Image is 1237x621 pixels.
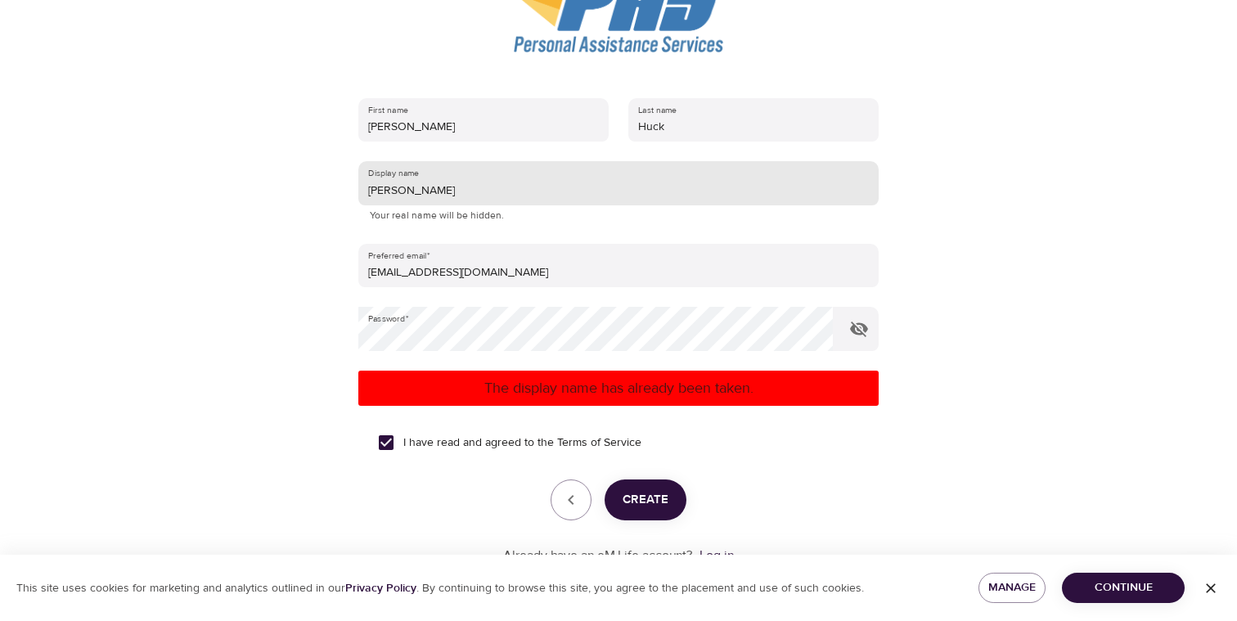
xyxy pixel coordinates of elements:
a: Log in [699,547,734,564]
span: Manage [992,578,1032,598]
span: Continue [1075,578,1172,598]
button: Create [605,479,686,520]
span: Create [623,489,668,511]
p: Your real name will be hidden. [370,208,867,224]
a: Terms of Service [557,434,641,452]
button: Manage [978,573,1046,603]
p: Already have an eM Life account? [503,547,693,565]
p: The display name has already been taken. [365,377,872,399]
button: Continue [1062,573,1185,603]
a: Privacy Policy [345,581,416,596]
span: I have read and agreed to the [403,434,641,452]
